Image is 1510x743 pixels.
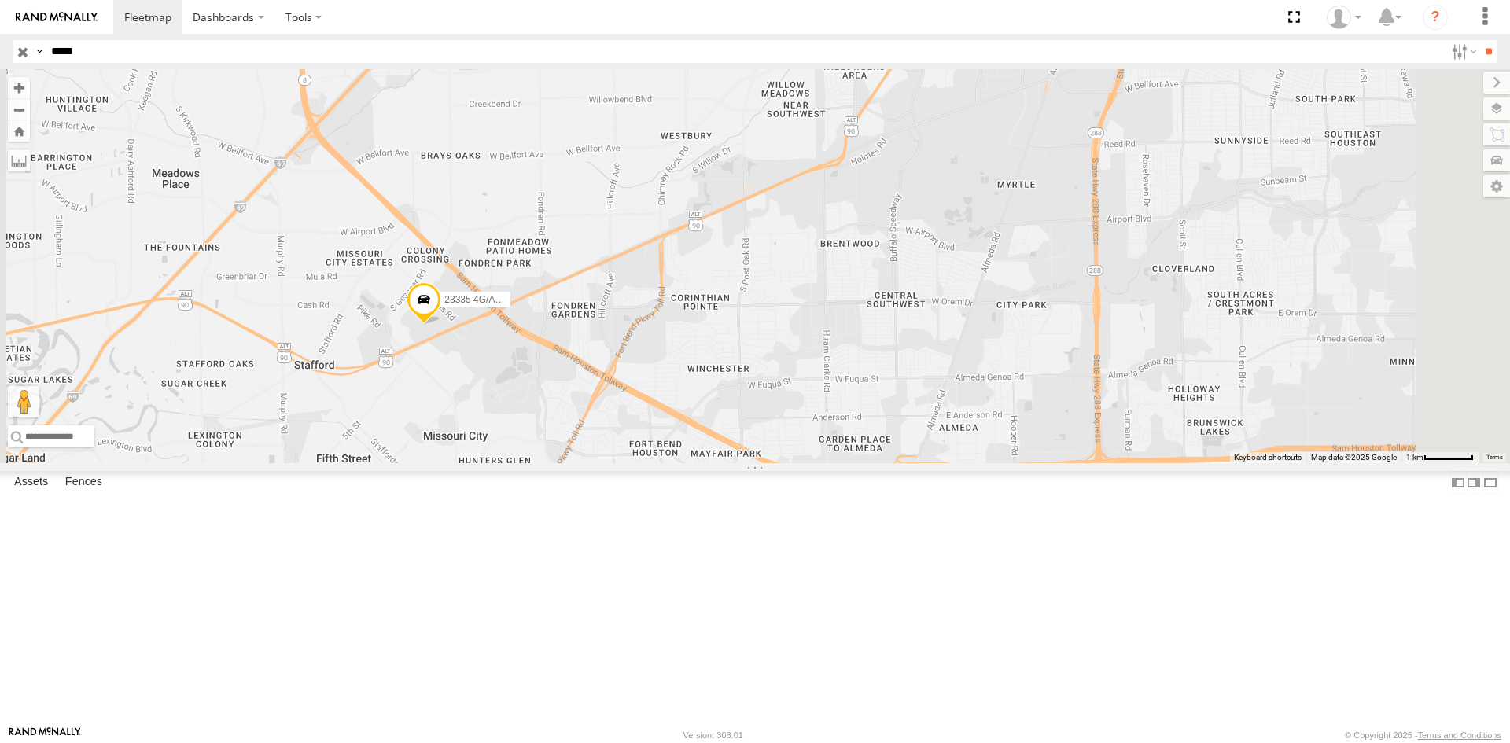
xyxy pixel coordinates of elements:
[33,40,46,63] label: Search Query
[1406,453,1423,462] span: 1 km
[444,294,514,305] span: 23335 4G/Active
[1466,471,1482,494] label: Dock Summary Table to the Right
[1311,453,1397,462] span: Map data ©2025 Google
[8,77,30,98] button: Zoom in
[1486,454,1503,461] a: Terms (opens in new tab)
[1345,730,1501,740] div: © Copyright 2025 -
[1446,40,1479,63] label: Search Filter Options
[9,727,81,743] a: Visit our Website
[1423,5,1448,30] i: ?
[1321,6,1367,29] div: Sardor Khadjimedov
[8,120,30,142] button: Zoom Home
[8,149,30,171] label: Measure
[683,730,743,740] div: Version: 308.01
[8,98,30,120] button: Zoom out
[1401,452,1479,463] button: Map Scale: 1 km per 60 pixels
[1418,730,1501,740] a: Terms and Conditions
[1483,175,1510,197] label: Map Settings
[1234,452,1302,463] button: Keyboard shortcuts
[16,12,98,23] img: rand-logo.svg
[8,386,39,417] button: Drag Pegman onto the map to open Street View
[6,472,56,494] label: Assets
[1482,471,1498,494] label: Hide Summary Table
[57,472,110,494] label: Fences
[1450,471,1466,494] label: Dock Summary Table to the Left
